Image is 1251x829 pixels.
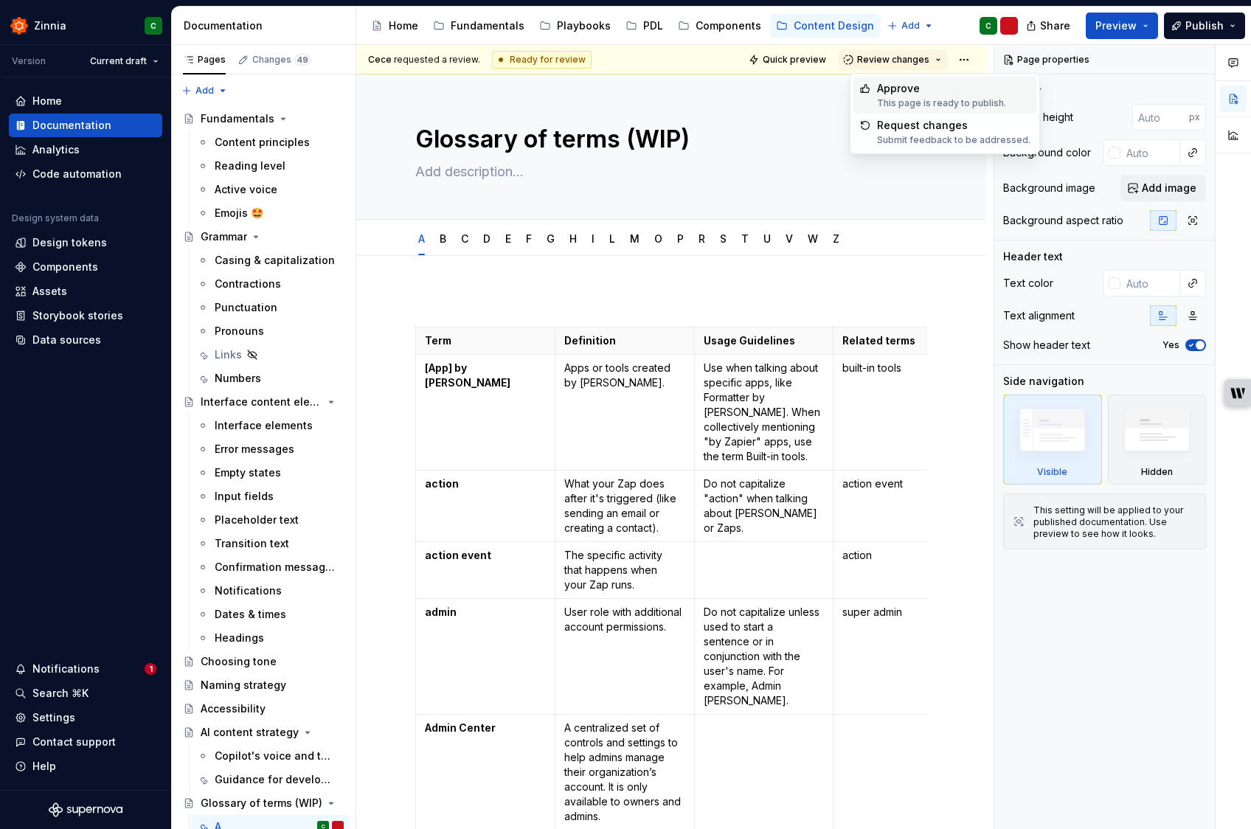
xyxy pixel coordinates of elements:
[492,51,592,69] div: Ready for review
[191,414,350,437] a: Interface elements
[1019,13,1080,39] button: Share
[184,18,350,33] div: Documentation
[32,260,98,274] div: Components
[215,324,264,339] div: Pronouns
[1141,466,1173,478] div: Hidden
[215,277,281,291] div: Contractions
[365,11,880,41] div: Page tree
[32,333,101,347] div: Data sources
[455,223,474,254] div: C
[744,49,833,70] button: Quick preview
[648,223,668,254] div: O
[32,167,122,181] div: Code automation
[586,223,600,254] div: I
[10,17,28,35] img: 45b30344-6175-44f5-928b-e1fa7fb9357c.png
[677,232,684,245] a: P
[215,772,336,787] div: Guidance for developers
[215,159,285,173] div: Reading level
[9,304,162,327] a: Storybook stories
[808,232,818,245] a: W
[569,232,577,245] a: H
[191,768,350,791] a: Guidance for developers
[1108,395,1207,485] div: Hidden
[696,18,761,33] div: Components
[201,229,247,244] div: Grammar
[49,802,122,817] svg: Supernova Logo
[191,249,350,272] a: Casing & capitalization
[177,673,350,697] a: Naming strategy
[520,223,538,254] div: F
[693,223,711,254] div: R
[1185,18,1224,33] span: Publish
[564,605,685,634] p: User role with additional account permissions.
[9,280,162,303] a: Assets
[201,654,277,669] div: Choosing tone
[1162,339,1179,351] label: Yes
[842,361,994,375] p: built-in tools
[1003,181,1095,195] div: Background image
[425,361,510,389] strong: [App] by [PERSON_NAME]
[215,607,286,622] div: Dates & times
[557,18,611,33] div: Playbooks
[201,111,274,126] div: Fundamentals
[215,489,274,504] div: Input fields
[9,328,162,352] a: Data sources
[827,223,845,254] div: Z
[699,232,705,245] a: R
[654,232,662,245] a: O
[1003,395,1102,485] div: Visible
[1189,111,1200,123] p: px
[9,730,162,754] button: Contact support
[215,442,294,457] div: Error messages
[215,347,242,362] div: Links
[1132,104,1189,131] input: Auto
[191,178,350,201] a: Active voice
[564,548,685,592] p: The specific activity that happens when your Zap runs.
[425,721,496,734] strong: Admin Center
[741,232,749,245] a: T
[191,744,350,768] a: Copilot's voice and tone
[620,14,669,38] a: PDL
[877,134,1030,146] div: Submit feedback to be addressed.
[425,333,546,348] p: Term
[704,333,825,348] p: Usage Guidelines
[191,131,350,154] a: Content principles
[215,135,310,150] div: Content principles
[215,371,261,386] div: Numbers
[32,118,111,133] div: Documentation
[191,367,350,390] a: Numbers
[177,791,350,815] a: Glossary of terms (WIP)
[215,536,289,551] div: Transition text
[477,223,496,254] div: D
[1120,175,1206,201] button: Add image
[434,223,452,254] div: B
[32,308,123,323] div: Storybook stories
[90,55,147,67] span: Current draft
[191,272,350,296] a: Contractions
[526,232,532,245] a: F
[1003,308,1075,323] div: Text alignment
[191,461,350,485] a: Empty states
[389,18,418,33] div: Home
[427,14,530,38] a: Fundamentals
[714,223,732,254] div: S
[763,54,826,66] span: Quick preview
[215,418,313,433] div: Interface elements
[191,201,350,225] a: Emojis 🤩
[32,735,116,749] div: Contact support
[365,14,424,38] a: Home
[215,583,282,598] div: Notifications
[12,212,99,224] div: Design system data
[877,118,1030,133] div: Request changes
[842,333,994,348] p: Related terms
[786,232,793,245] a: V
[564,361,685,390] p: Apps or tools created by [PERSON_NAME].
[32,686,89,701] div: Search ⌘K
[533,14,617,38] a: Playbooks
[215,300,277,315] div: Punctuation
[842,605,994,620] p: super admin
[418,232,425,245] a: A
[833,232,839,245] a: Z
[191,579,350,603] a: Notifications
